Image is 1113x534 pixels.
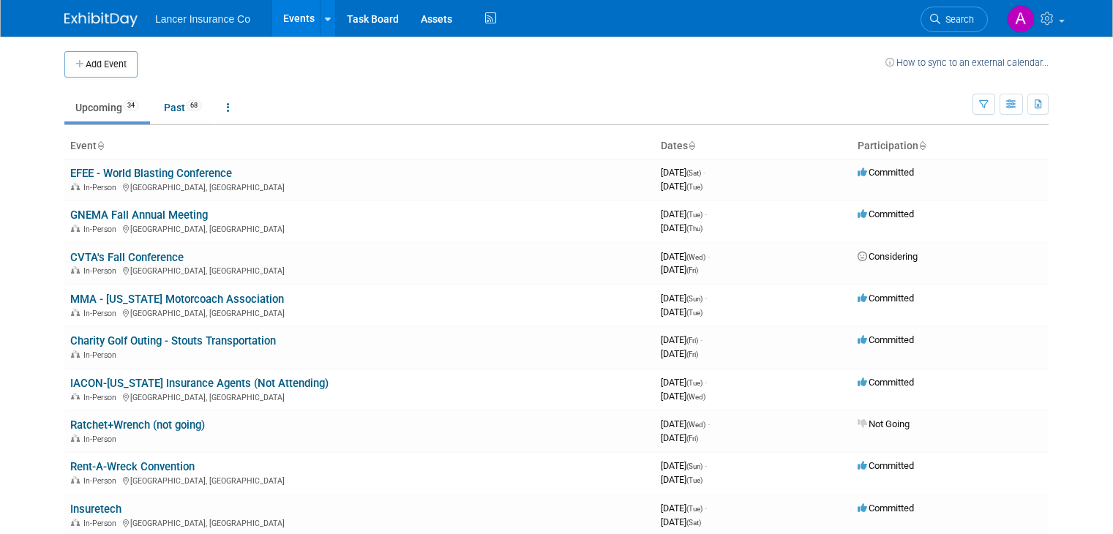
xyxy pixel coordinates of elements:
[921,7,988,32] a: Search
[686,266,698,274] span: (Fri)
[686,519,701,527] span: (Sat)
[661,208,707,219] span: [DATE]
[686,211,702,219] span: (Tue)
[858,377,914,388] span: Committed
[686,350,698,358] span: (Fri)
[70,167,232,180] a: EFEE - World Blasting Conference
[70,264,649,276] div: [GEOGRAPHIC_DATA], [GEOGRAPHIC_DATA]
[153,94,213,121] a: Past68
[64,12,138,27] img: ExhibitDay
[705,460,707,471] span: -
[661,334,702,345] span: [DATE]
[858,503,914,514] span: Committed
[70,516,649,528] div: [GEOGRAPHIC_DATA], [GEOGRAPHIC_DATA]
[70,307,649,318] div: [GEOGRAPHIC_DATA], [GEOGRAPHIC_DATA]
[661,432,698,443] span: [DATE]
[661,264,698,275] span: [DATE]
[83,183,121,192] span: In-Person
[661,474,702,485] span: [DATE]
[661,222,702,233] span: [DATE]
[70,377,329,390] a: IACON-[US_STATE] Insurance Agents (Not Attending)
[70,293,284,306] a: MMA - [US_STATE] Motorcoach Association
[661,503,707,514] span: [DATE]
[655,134,852,159] th: Dates
[71,519,80,526] img: In-Person Event
[858,334,914,345] span: Committed
[155,13,250,25] span: Lancer Insurance Co
[686,476,702,484] span: (Tue)
[661,167,705,178] span: [DATE]
[83,519,121,528] span: In-Person
[70,334,276,347] a: Charity Golf Outing - Stouts Transportation
[858,167,914,178] span: Committed
[705,503,707,514] span: -
[708,251,710,262] span: -
[83,476,121,486] span: In-Person
[661,251,710,262] span: [DATE]
[70,460,195,473] a: Rent-A-Wreck Convention
[700,334,702,345] span: -
[83,309,121,318] span: In-Person
[858,418,910,429] span: Not Going
[703,167,705,178] span: -
[661,516,701,527] span: [DATE]
[661,377,707,388] span: [DATE]
[661,391,705,402] span: [DATE]
[186,100,202,111] span: 68
[686,225,702,233] span: (Thu)
[1007,5,1035,33] img: Ann Barron
[858,208,914,219] span: Committed
[686,169,701,177] span: (Sat)
[858,293,914,304] span: Committed
[64,51,138,78] button: Add Event
[83,435,121,444] span: In-Person
[940,14,974,25] span: Search
[70,418,205,432] a: Ratchet+Wrench (not going)
[83,393,121,402] span: In-Person
[71,225,80,232] img: In-Person Event
[123,100,139,111] span: 34
[70,208,208,222] a: GNEMA Fall Annual Meeting
[661,181,702,192] span: [DATE]
[686,379,702,387] span: (Tue)
[705,377,707,388] span: -
[71,393,80,400] img: In-Person Event
[686,421,705,429] span: (Wed)
[686,393,705,401] span: (Wed)
[918,140,926,151] a: Sort by Participation Type
[70,391,649,402] div: [GEOGRAPHIC_DATA], [GEOGRAPHIC_DATA]
[83,225,121,234] span: In-Person
[686,505,702,513] span: (Tue)
[70,181,649,192] div: [GEOGRAPHIC_DATA], [GEOGRAPHIC_DATA]
[70,503,121,516] a: Insuretech
[71,266,80,274] img: In-Person Event
[71,350,80,358] img: In-Person Event
[661,348,698,359] span: [DATE]
[686,336,698,345] span: (Fri)
[83,266,121,276] span: In-Person
[70,251,184,264] a: CVTA's Fall Conference
[661,293,707,304] span: [DATE]
[852,134,1049,159] th: Participation
[858,460,914,471] span: Committed
[661,460,707,471] span: [DATE]
[71,476,80,484] img: In-Person Event
[885,57,1049,68] a: How to sync to an external calendar...
[71,435,80,442] img: In-Person Event
[64,94,150,121] a: Upcoming34
[71,309,80,316] img: In-Person Event
[686,462,702,470] span: (Sun)
[708,418,710,429] span: -
[688,140,695,151] a: Sort by Start Date
[686,435,698,443] span: (Fri)
[686,183,702,191] span: (Tue)
[686,309,702,317] span: (Tue)
[64,134,655,159] th: Event
[686,295,702,303] span: (Sun)
[71,183,80,190] img: In-Person Event
[705,208,707,219] span: -
[83,350,121,360] span: In-Person
[858,251,918,262] span: Considering
[70,474,649,486] div: [GEOGRAPHIC_DATA], [GEOGRAPHIC_DATA]
[705,293,707,304] span: -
